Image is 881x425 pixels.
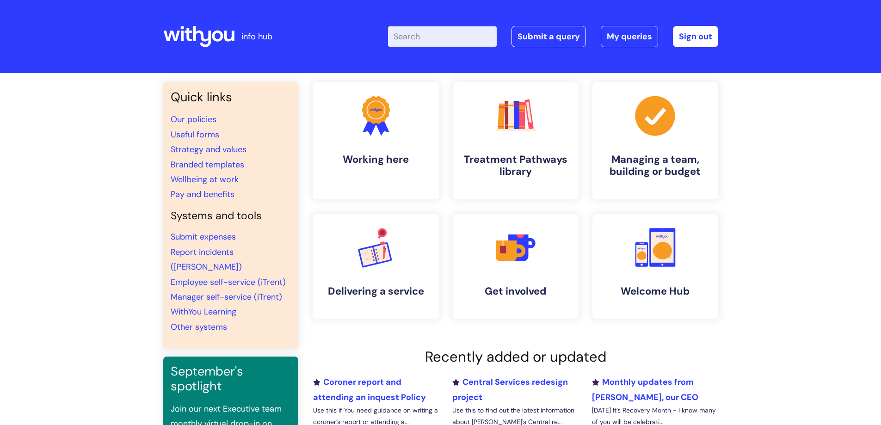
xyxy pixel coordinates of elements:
[171,144,246,155] a: Strategy and values
[453,214,579,319] a: Get involved
[171,114,216,125] a: Our policies
[171,129,219,140] a: Useful forms
[592,376,698,402] a: Monthly updates from [PERSON_NAME], our CEO
[511,26,586,47] a: Submit a query
[171,306,236,317] a: WithYou Learning
[460,285,571,297] h4: Get involved
[171,231,236,242] a: Submit expenses
[171,174,239,185] a: Wellbeing at work
[313,348,718,365] h2: Recently added or updated
[241,29,272,44] p: info hub
[171,277,286,288] a: Employee self-service (iTrent)
[600,285,711,297] h4: Welcome Hub
[171,159,244,170] a: Branded templates
[673,26,718,47] a: Sign out
[171,364,291,394] h3: September's spotlight
[313,376,426,402] a: Coroner report and attending an inquest Policy
[171,90,291,105] h3: Quick links
[313,214,439,319] a: Delivering a service
[453,82,579,199] a: Treatment Pathways library
[171,321,227,333] a: Other systems
[600,154,711,178] h4: Managing a team, building or budget
[171,189,234,200] a: Pay and benefits
[171,246,242,272] a: Report incidents ([PERSON_NAME])
[388,26,497,47] input: Search
[171,291,282,302] a: Manager self-service (iTrent)
[388,26,718,47] div: | -
[592,214,718,319] a: Welcome Hub
[171,209,291,222] h4: Systems and tools
[460,154,571,178] h4: Treatment Pathways library
[320,154,431,166] h4: Working here
[452,376,568,402] a: Central Services redesign project
[313,82,439,199] a: Working here
[320,285,431,297] h4: Delivering a service
[601,26,658,47] a: My queries
[592,82,718,199] a: Managing a team, building or budget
